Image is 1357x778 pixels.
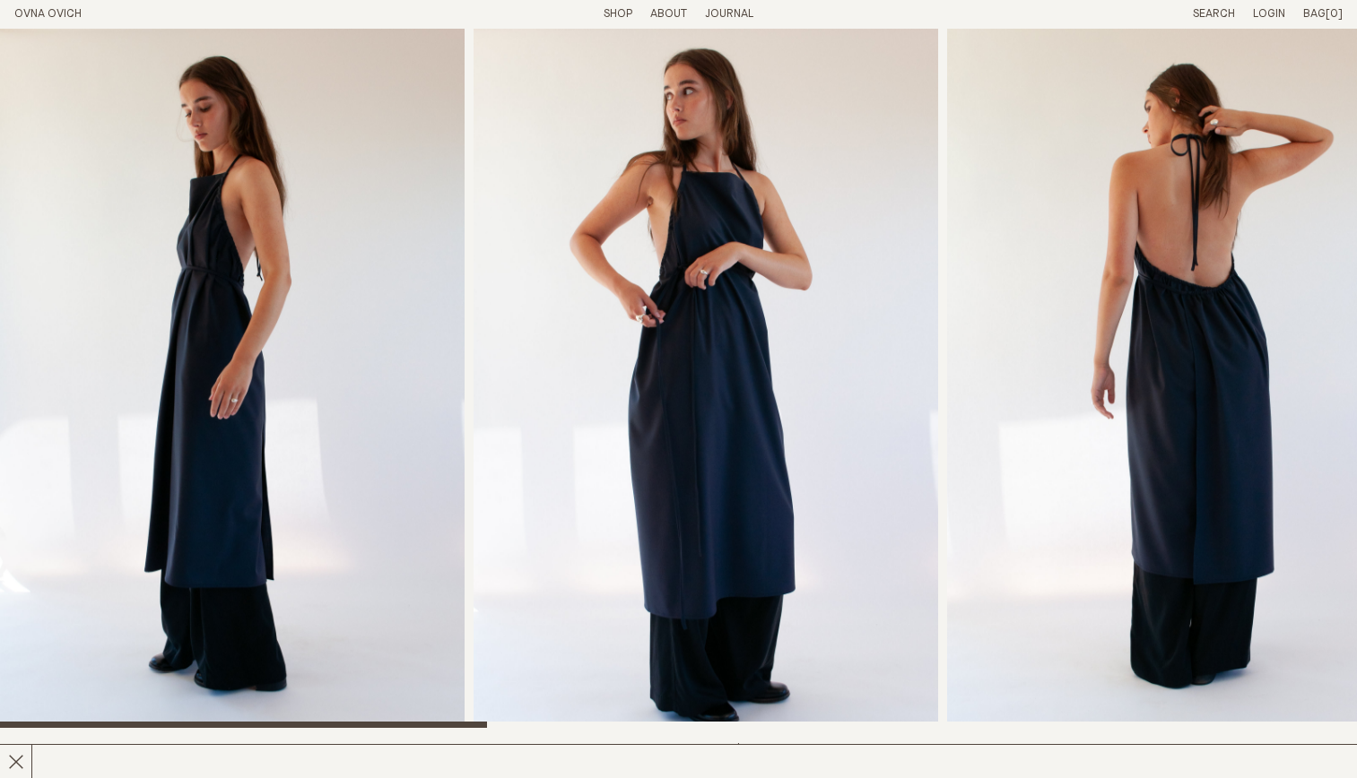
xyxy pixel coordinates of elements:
[474,29,938,728] div: 2 / 8
[14,8,82,20] a: Home
[1303,8,1326,20] span: Bag
[1326,8,1343,20] span: [0]
[1193,8,1235,20] a: Search
[650,7,687,22] summary: About
[474,29,938,728] img: Apron Dress
[735,743,783,755] span: $380.00
[1253,8,1285,20] a: Login
[14,742,335,768] h2: Apron Dress
[705,8,753,20] a: Journal
[604,8,632,20] a: Shop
